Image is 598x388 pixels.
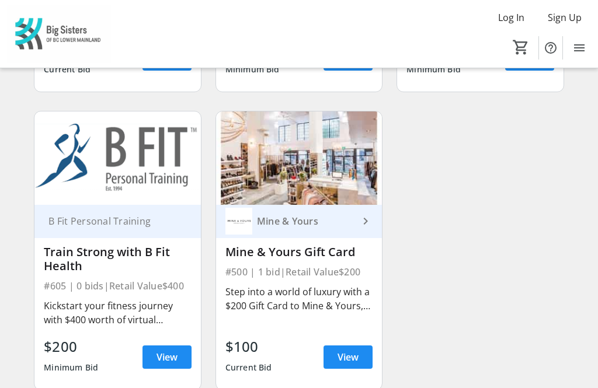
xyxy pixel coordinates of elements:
[406,59,461,80] div: Minimum Bid
[489,8,534,27] button: Log In
[142,47,192,71] a: View
[7,5,111,63] img: Big Sisters of BC Lower Mainland's Logo
[324,47,373,71] a: View
[216,205,382,238] a: Mine & YoursMine & Yours
[157,350,178,364] span: View
[568,36,591,60] button: Menu
[539,36,562,60] button: Help
[44,357,98,378] div: Minimum Bid
[44,245,191,273] div: Train Strong with B Fit Health
[44,59,91,80] div: Current Bid
[216,111,382,205] img: Mine & Yours Gift Card
[225,208,252,235] img: Mine & Yours
[44,336,98,357] div: $200
[252,215,359,227] div: Mine & Yours
[498,11,524,25] span: Log In
[142,345,192,369] a: View
[44,299,191,327] div: Kickstart your fitness journey with $400 worth of virtual personal training from B Fit Health! En...
[225,245,373,259] div: Mine & Yours Gift Card
[548,11,582,25] span: Sign Up
[538,8,591,27] button: Sign Up
[225,285,373,313] div: Step into a world of luxury with a $200 Gift Card to Mine & Yours, [GEOGRAPHIC_DATA]’s ultimate d...
[44,278,191,294] div: #605 | 0 bids | Retail Value $400
[225,357,272,378] div: Current Bid
[510,37,531,58] button: Cart
[225,336,272,357] div: $100
[324,345,373,369] a: View
[338,350,359,364] span: View
[34,111,200,205] img: Train Strong with B Fit Health
[225,264,373,280] div: #500 | 1 bid | Retail Value $200
[505,47,554,71] a: View
[44,215,177,227] div: B Fit Personal Training
[359,214,373,228] mat-icon: keyboard_arrow_right
[225,59,280,80] div: Minimum Bid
